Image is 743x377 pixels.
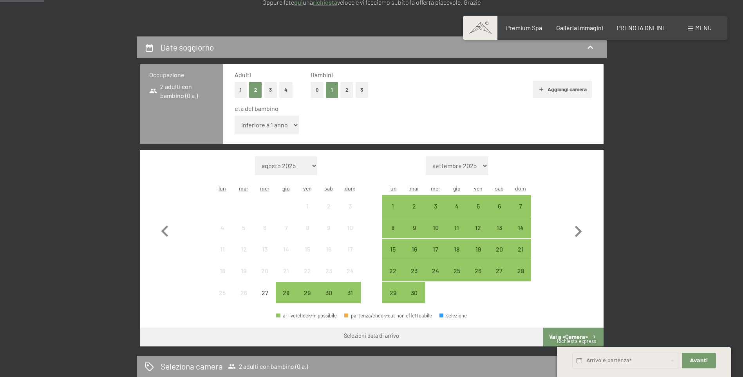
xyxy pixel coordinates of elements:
[383,246,403,266] div: 15
[383,290,403,309] div: 29
[235,82,247,98] button: 1
[447,225,466,244] div: 11
[319,246,338,266] div: 16
[425,260,446,281] div: arrivo/check-in possibile
[254,239,275,260] div: Wed Aug 13 2025
[690,357,708,364] span: Avanti
[339,195,360,216] div: arrivo/check-in non effettuabile
[511,203,530,223] div: 7
[297,239,318,260] div: Fri Aug 15 2025
[510,217,531,238] div: Sun Sep 14 2025
[506,24,542,31] a: Premium Spa
[404,195,425,216] div: arrivo/check-in possibile
[297,260,318,281] div: arrivo/check-in non effettuabile
[389,185,397,192] abbr: lunedì
[235,104,586,113] div: età del bambino
[405,225,424,244] div: 9
[468,225,488,244] div: 12
[254,239,275,260] div: arrivo/check-in non effettuabile
[340,225,360,244] div: 10
[234,290,253,309] div: 26
[467,217,488,238] div: arrivo/check-in possibile
[405,290,424,309] div: 30
[425,239,446,260] div: Wed Sep 17 2025
[276,260,297,281] div: Thu Aug 21 2025
[425,239,446,260] div: arrivo/check-in possibile
[276,239,297,260] div: Thu Aug 14 2025
[239,185,248,192] abbr: martedì
[297,217,318,238] div: arrivo/check-in non effettuabile
[425,217,446,238] div: arrivo/check-in possibile
[383,268,403,287] div: 22
[340,82,353,98] button: 2
[212,239,233,260] div: arrivo/check-in non effettuabile
[339,217,360,238] div: Sun Aug 10 2025
[515,185,526,192] abbr: domenica
[324,185,333,192] abbr: sabato
[426,246,445,266] div: 17
[489,195,510,216] div: Sat Sep 06 2025
[276,313,337,318] div: arrivo/check-in possibile
[617,24,666,31] span: PRENOTA ONLINE
[425,260,446,281] div: Wed Sep 24 2025
[319,290,338,309] div: 30
[298,246,317,266] div: 15
[468,246,488,266] div: 19
[212,260,233,281] div: arrivo/check-in non effettuabile
[344,332,399,340] div: Selezioni data di arrivo
[446,239,467,260] div: Thu Sep 18 2025
[298,225,317,244] div: 8
[383,203,403,223] div: 1
[254,260,275,281] div: Wed Aug 20 2025
[234,246,253,266] div: 12
[356,82,369,98] button: 3
[510,239,531,260] div: arrivo/check-in possibile
[510,195,531,216] div: Sun Sep 07 2025
[255,246,275,266] div: 13
[495,185,504,192] abbr: sabato
[382,239,403,260] div: arrivo/check-in possibile
[319,268,338,287] div: 23
[339,282,360,303] div: arrivo/check-in possibile
[276,260,297,281] div: arrivo/check-in non effettuabile
[235,71,251,78] span: Adulti
[446,260,467,281] div: Thu Sep 25 2025
[297,195,318,216] div: Fri Aug 01 2025
[474,185,483,192] abbr: venerdì
[233,239,254,260] div: Tue Aug 12 2025
[467,260,488,281] div: Fri Sep 26 2025
[489,195,510,216] div: arrivo/check-in possibile
[297,282,318,303] div: Fri Aug 29 2025
[213,225,232,244] div: 4
[382,260,403,281] div: Mon Sep 22 2025
[318,195,339,216] div: Sat Aug 02 2025
[233,282,254,303] div: Tue Aug 26 2025
[326,82,338,98] button: 1
[340,203,360,223] div: 3
[467,260,488,281] div: arrivo/check-in possibile
[249,82,262,98] button: 2
[255,268,275,287] div: 20
[276,239,297,260] div: arrivo/check-in non effettuabile
[318,239,339,260] div: arrivo/check-in non effettuabile
[510,217,531,238] div: arrivo/check-in possibile
[426,225,445,244] div: 10
[255,290,275,309] div: 27
[254,260,275,281] div: arrivo/check-in non effettuabile
[318,217,339,238] div: arrivo/check-in non effettuabile
[282,185,290,192] abbr: giovedì
[303,185,312,192] abbr: venerdì
[405,203,424,223] div: 2
[233,217,254,238] div: Tue Aug 05 2025
[311,82,324,98] button: 0
[298,290,317,309] div: 29
[510,239,531,260] div: Sun Sep 21 2025
[339,260,360,281] div: arrivo/check-in non effettuabile
[404,260,425,281] div: Tue Sep 23 2025
[567,156,589,304] button: Mese successivo
[425,195,446,216] div: Wed Sep 03 2025
[149,82,214,100] span: 2 adulti con bambino (0 a.)
[212,282,233,303] div: Mon Aug 25 2025
[446,217,467,238] div: arrivo/check-in possibile
[510,195,531,216] div: arrivo/check-in possibile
